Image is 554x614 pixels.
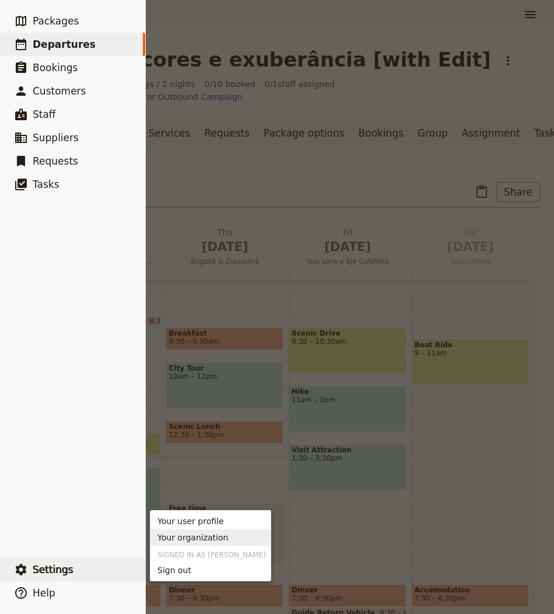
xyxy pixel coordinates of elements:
[33,15,79,27] span: Packages
[150,529,271,546] a: Your organization
[150,546,271,560] h3: Signed in as [PERSON_NAME]
[33,587,55,599] span: Help
[150,562,271,578] button: Sign out of jeff+amazing@fieldbooksoftware.com
[33,85,86,97] span: Customers
[157,515,224,527] span: Your user profile
[33,179,59,190] span: Tasks
[33,155,78,167] span: Requests
[33,62,78,74] span: Bookings
[33,109,56,120] span: Staff
[157,564,191,576] span: Sign out
[33,132,79,144] span: Suppliers
[157,532,228,543] span: Your organization
[33,39,96,50] span: Departures
[33,564,73,575] span: Settings
[150,513,271,529] a: Your user profile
